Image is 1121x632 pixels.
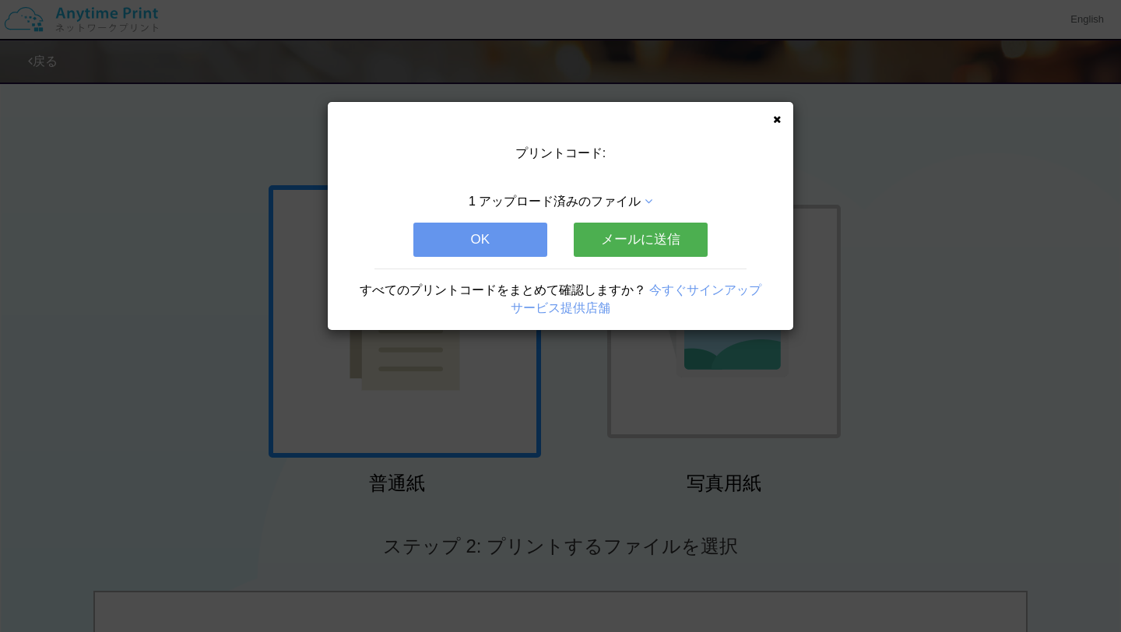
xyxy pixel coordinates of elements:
span: すべてのプリントコードをまとめて確認しますか？ [360,283,646,297]
a: サービス提供店舗 [511,301,610,314]
span: プリントコード: [515,146,606,160]
button: メールに送信 [574,223,708,257]
button: OK [413,223,547,257]
a: 今すぐサインアップ [649,283,761,297]
span: 1 アップロード済みのファイル [469,195,641,208]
